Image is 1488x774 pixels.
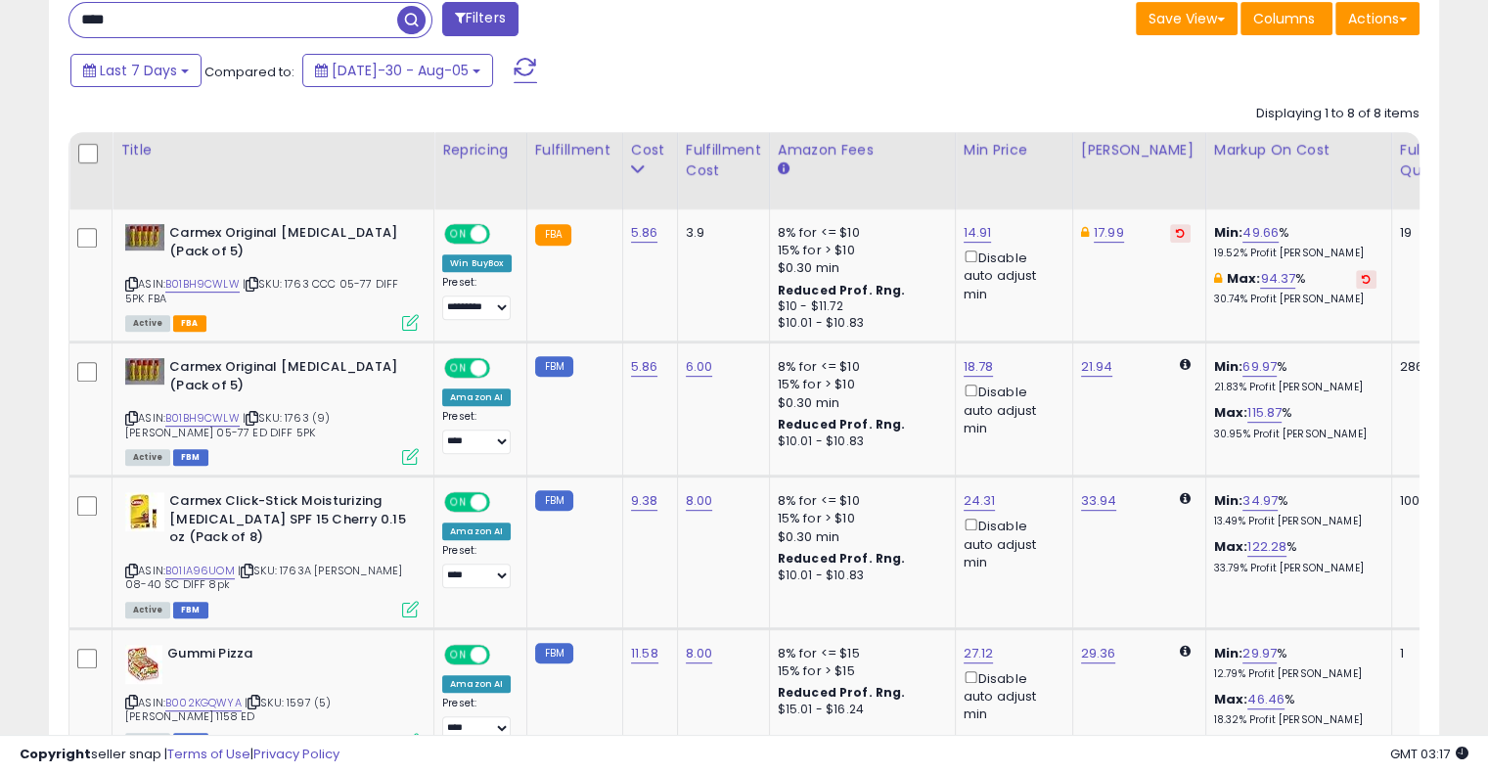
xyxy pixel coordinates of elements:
small: Amazon Fees. [778,160,789,178]
div: 15% for > $10 [778,376,940,393]
div: Disable auto adjust min [964,667,1058,724]
b: Max: [1214,537,1248,556]
div: 8% for <= $10 [778,492,940,510]
a: 115.87 [1247,403,1282,423]
a: B01BH9CWLW [165,276,240,293]
div: 286 [1400,358,1461,376]
a: 5.86 [631,357,658,377]
a: 11.58 [631,644,658,663]
a: B01BH9CWLW [165,410,240,427]
a: 69.97 [1242,357,1277,377]
b: Reduced Prof. Rng. [778,282,906,298]
b: Carmex Original [MEDICAL_DATA] (Pack of 5) [169,224,407,265]
div: Disable auto adjust min [964,381,1058,437]
div: % [1214,645,1376,681]
p: 18.32% Profit [PERSON_NAME] [1214,713,1376,727]
div: 15% for > $10 [778,242,940,259]
div: Preset: [442,544,512,588]
span: 2025-08-13 03:17 GMT [1390,745,1468,763]
button: Save View [1136,2,1238,35]
small: FBM [535,356,573,377]
div: $0.30 min [778,259,940,277]
div: $15.01 - $16.24 [778,702,940,718]
strong: Copyright [20,745,91,763]
span: | SKU: 1763A [PERSON_NAME] 08-40 SC DIFF 8pk [125,563,402,592]
div: Repricing [442,140,519,160]
a: 49.66 [1242,223,1279,243]
button: [DATE]-30 - Aug-05 [302,54,493,87]
div: Fulfillment Cost [686,140,761,181]
span: Last 7 Days [100,61,177,80]
a: Privacy Policy [253,745,339,763]
div: 19 [1400,224,1461,242]
div: Displaying 1 to 8 of 8 items [1256,105,1420,123]
div: 15% for > $15 [778,662,940,680]
img: 61M4LogQdRL._SL40_.jpg [125,645,162,684]
b: Carmex Click-Stick Moisturizing [MEDICAL_DATA] SPF 15 Cherry 0.15 oz (Pack of 8) [169,492,407,552]
a: 33.94 [1081,491,1117,511]
div: ASIN: [125,492,419,615]
th: The percentage added to the cost of goods (COGS) that forms the calculator for Min & Max prices. [1205,132,1391,209]
span: [DATE]-30 - Aug-05 [332,61,469,80]
b: Min: [1214,644,1243,662]
a: 14.91 [964,223,992,243]
div: $0.30 min [778,528,940,546]
a: 94.37 [1260,269,1295,289]
div: 8% for <= $10 [778,358,940,376]
a: 21.94 [1081,357,1113,377]
div: Disable auto adjust min [964,515,1058,571]
span: Columns [1253,9,1315,28]
div: 8% for <= $10 [778,224,940,242]
button: Filters [442,2,519,36]
div: % [1214,691,1376,727]
a: 9.38 [631,491,658,511]
div: ASIN: [125,358,419,463]
a: 8.00 [686,491,713,511]
span: OFF [487,646,519,662]
a: 29.36 [1081,644,1116,663]
a: 17.99 [1094,223,1124,243]
span: OFF [487,226,519,243]
p: 13.49% Profit [PERSON_NAME] [1214,515,1376,528]
a: B01IA96UOM [165,563,235,579]
span: FBA [173,315,206,332]
div: $10 - $11.72 [778,298,940,315]
span: All listings currently available for purchase on Amazon [125,602,170,618]
a: 27.12 [964,644,994,663]
span: FBM [173,449,208,466]
div: Cost [631,140,669,160]
span: All listings currently available for purchase on Amazon [125,449,170,466]
div: % [1214,270,1376,306]
p: 21.83% Profit [PERSON_NAME] [1214,381,1376,394]
b: Max: [1214,403,1248,422]
span: Compared to: [204,63,294,81]
span: ON [446,646,471,662]
img: 41L0DX1BhDL._SL40_.jpg [125,492,164,531]
button: Columns [1240,2,1332,35]
a: 29.97 [1242,644,1277,663]
img: 41zuVv1QaEL._SL40_.jpg [125,224,164,250]
div: % [1214,224,1376,260]
div: ASIN: [125,224,419,329]
p: 30.95% Profit [PERSON_NAME] [1214,428,1376,441]
a: 5.86 [631,223,658,243]
div: 15% for > $10 [778,510,940,527]
span: OFF [487,494,519,511]
div: 3.9 [686,224,754,242]
b: Gummi Pizza [167,645,405,668]
div: $10.01 - $10.83 [778,568,940,584]
p: 19.52% Profit [PERSON_NAME] [1214,247,1376,260]
small: FBA [535,224,571,246]
div: Preset: [442,697,512,741]
span: ON [446,226,471,243]
button: Last 7 Days [70,54,202,87]
div: Fulfillment [535,140,614,160]
div: $10.01 - $10.83 [778,315,940,332]
a: 8.00 [686,644,713,663]
a: 24.31 [964,491,996,511]
div: Amazon AI [442,388,511,406]
div: 1 [1400,645,1461,662]
div: % [1214,358,1376,394]
div: 100 [1400,492,1461,510]
a: 122.28 [1247,537,1286,557]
